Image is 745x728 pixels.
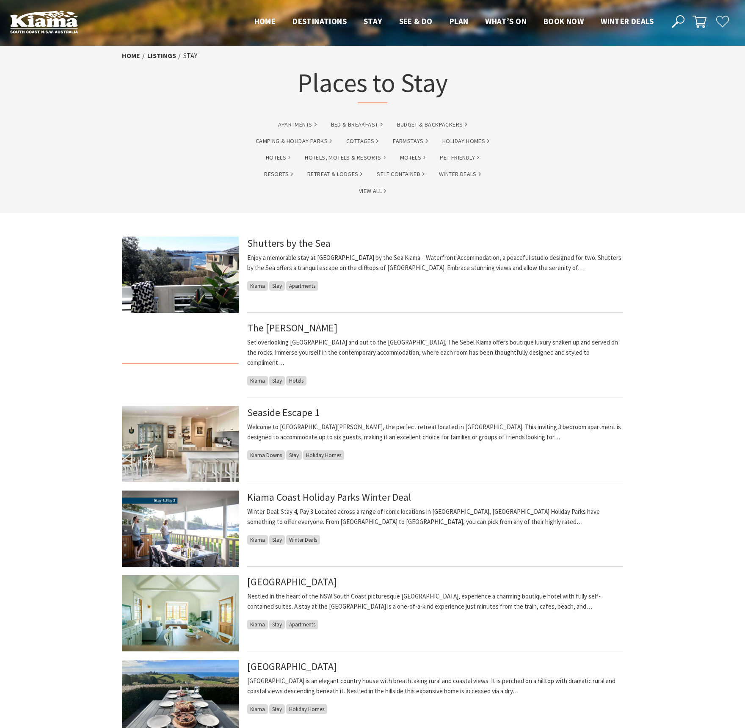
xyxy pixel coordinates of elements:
[286,704,327,714] span: Holiday Homes
[601,16,654,26] span: Winter Deals
[266,153,290,163] a: Hotels
[442,136,489,146] a: Holiday Homes
[359,186,386,196] a: View All
[292,16,347,26] span: Destinations
[269,620,285,629] span: Stay
[122,51,140,60] a: Home
[286,620,318,629] span: Apartments
[247,450,285,460] span: Kiama Downs
[183,50,197,61] li: Stay
[247,704,268,714] span: Kiama
[278,120,317,130] a: Apartments
[247,507,623,527] p: Winter Deal: Stay 4, Pay 3 Located across a range of iconic locations in [GEOGRAPHIC_DATA], [GEOG...
[377,169,425,179] a: Self Contained
[439,169,481,179] a: Winter Deals
[247,676,623,696] p: [GEOGRAPHIC_DATA] is an elegant country house with breathtaking rural and coastal views. It is pe...
[286,450,302,460] span: Stay
[286,281,318,291] span: Apartments
[247,491,411,504] a: Kiama Coast Holiday Parks Winter Deal
[247,620,268,629] span: Kiama
[269,704,285,714] span: Stay
[247,591,623,612] p: Nestled in the heart of the NSW South Coast picturesque [GEOGRAPHIC_DATA], experience a charming ...
[485,16,527,26] span: What’s On
[269,535,285,545] span: Stay
[364,16,382,26] span: Stay
[247,406,320,419] a: Seaside Escape 1
[346,136,378,146] a: Cottages
[247,321,337,334] a: The [PERSON_NAME]
[400,153,425,163] a: Motels
[440,153,479,163] a: Pet Friendly
[269,376,285,386] span: Stay
[147,51,176,60] a: listings
[247,660,337,673] a: [GEOGRAPHIC_DATA]
[247,575,337,588] a: [GEOGRAPHIC_DATA]
[331,120,383,130] a: Bed & Breakfast
[450,16,469,26] span: Plan
[254,16,276,26] span: Home
[286,535,320,545] span: Winter Deals
[10,10,78,33] img: Kiama Logo
[264,169,293,179] a: Resorts
[393,136,428,146] a: Farmstays
[247,253,623,273] p: Enjoy a memorable stay at [GEOGRAPHIC_DATA] by the Sea Kiama – Waterfront Accommodation, a peacef...
[247,337,623,368] p: Set overlooking [GEOGRAPHIC_DATA] and out to the [GEOGRAPHIC_DATA], The Sebel Kiama offers boutiq...
[305,153,386,163] a: Hotels, Motels & Resorts
[122,237,239,313] img: Sparkling sea views from the deck to the light house at Shutters by the Sea
[269,281,285,291] span: Stay
[247,422,623,442] p: Welcome to [GEOGRAPHIC_DATA][PERSON_NAME], the perfect retreat located in [GEOGRAPHIC_DATA]. This...
[544,16,584,26] span: Book now
[399,16,433,26] span: See & Do
[286,376,306,386] span: Hotels
[247,376,268,386] span: Kiama
[307,169,362,179] a: Retreat & Lodges
[256,136,332,146] a: Camping & Holiday Parks
[247,237,331,250] a: Shutters by the Sea
[246,15,662,29] nav: Main Menu
[303,450,344,460] span: Holiday Homes
[247,281,268,291] span: Kiama
[397,120,467,130] a: Budget & backpackers
[297,66,448,103] h1: Places to Stay
[247,535,268,545] span: Kiama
